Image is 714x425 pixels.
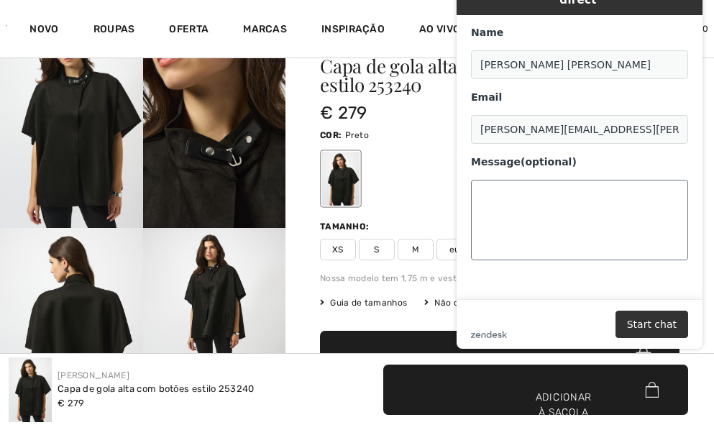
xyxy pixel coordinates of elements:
font: Cor: [320,130,342,140]
img: Capa de gola alta com botões estilo 253240 [9,357,52,422]
div: Preto [322,152,360,206]
font: M [412,245,419,255]
a: Marcas [243,23,287,38]
img: Bag.svg [645,382,659,398]
a: Oferta [169,23,209,38]
font: Nossa modelo tem 1,75 m e veste tamanho 6. [320,273,513,283]
font: € 279 [320,103,367,123]
font: Não consigo encontrar meu tamanho [434,298,593,308]
a: Novo [29,23,58,38]
font: € 279 [58,398,85,408]
font: Adicionar à sacola [536,390,592,420]
font: Guia de tamanhos [330,298,407,308]
font: S [374,245,379,255]
font: Oferta [169,23,209,35]
a: Roupas [93,23,135,38]
font: Tamanho: [320,221,369,232]
font: Ao vivo [419,23,460,35]
a: [PERSON_NAME] [58,370,129,380]
font: Capa de gola alta com botões estilo 253240 [58,383,255,394]
a: Ao vivo [419,22,460,37]
img: Capa de gola alta com botões estilo 253240. 2 [143,14,286,228]
font: Marcas [243,23,287,35]
font: Novo [29,23,58,35]
font: Inspiração [321,23,385,35]
font: Capa de gola alta com botões estilo 253240 [320,53,556,97]
font: Bater papo [25,10,96,23]
font: Preto [345,130,370,140]
font: XS [332,245,344,255]
font: Roupas [93,23,135,35]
